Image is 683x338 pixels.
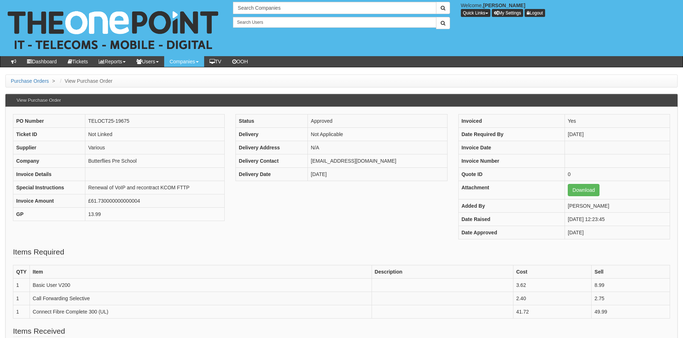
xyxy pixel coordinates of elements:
td: TELOCT25-19675 [85,114,225,128]
th: Ticket ID [13,128,85,141]
th: Delivery [236,128,308,141]
th: QTY [13,265,30,279]
td: 13.99 [85,208,225,221]
td: [DATE] [565,128,670,141]
h3: View Purchase Order [13,94,64,107]
th: Item [30,265,372,279]
td: N/A [308,141,447,154]
th: PO Number [13,114,85,128]
td: Butterflies Pre School [85,154,225,168]
td: Approved [308,114,447,128]
td: 1 [13,292,30,305]
a: Companies [164,56,204,67]
th: Invoiced [458,114,565,128]
a: Reports [93,56,131,67]
td: [DATE] [565,226,670,239]
th: Invoice Details [13,168,85,181]
td: Basic User V200 [30,279,372,292]
th: Invoice Number [458,154,565,168]
td: Connect Fibre Complete 300 (UL) [30,305,372,319]
th: Invoice Amount [13,194,85,208]
td: Call Forwarding Selective [30,292,372,305]
legend: Items Required [13,247,64,258]
td: 49.99 [592,305,670,319]
th: Date Required By [458,128,565,141]
a: Logout [525,9,545,17]
td: Various [85,141,225,154]
td: [DATE] 12:23:45 [565,213,670,226]
td: [EMAIL_ADDRESS][DOMAIN_NAME] [308,154,447,168]
th: Special Instructions [13,181,85,194]
td: £61.730000000000004 [85,194,225,208]
th: Delivery Address [236,141,308,154]
th: GP [13,208,85,221]
th: Description [372,265,513,279]
th: Attachment [458,181,565,199]
th: Cost [513,265,592,279]
td: 3.62 [513,279,592,292]
span: > [50,78,57,84]
a: My Settings [492,9,524,17]
td: 41.72 [513,305,592,319]
td: 8.99 [592,279,670,292]
b: [PERSON_NAME] [483,3,525,8]
th: Delivery Date [236,168,308,181]
th: Added By [458,199,565,213]
a: Tickets [62,56,94,67]
th: Invoice Date [458,141,565,154]
a: Users [131,56,164,67]
th: Status [236,114,308,128]
td: Renewal of VoIP and recontract KCOM FTTP [85,181,225,194]
th: Sell [592,265,670,279]
input: Search Users [233,17,436,28]
th: Quote ID [458,168,565,181]
th: Date Raised [458,213,565,226]
input: Search Companies [233,2,436,14]
th: Date Approved [458,226,565,239]
td: 0 [565,168,670,181]
legend: Items Received [13,326,65,337]
td: 1 [13,279,30,292]
td: 1 [13,305,30,319]
td: Not Applicable [308,128,447,141]
a: Purchase Orders [11,78,49,84]
th: Supplier [13,141,85,154]
td: [PERSON_NAME] [565,199,670,213]
td: 2.75 [592,292,670,305]
a: OOH [227,56,253,67]
th: Company [13,154,85,168]
a: Download [568,184,599,196]
th: Delivery Contact [236,154,308,168]
a: Dashboard [22,56,62,67]
td: Yes [565,114,670,128]
td: [DATE] [308,168,447,181]
td: Not Linked [85,128,225,141]
li: View Purchase Order [58,77,113,85]
button: Quick Links [461,9,490,17]
div: Welcome, [455,2,683,17]
td: 2.40 [513,292,592,305]
a: TV [204,56,227,67]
